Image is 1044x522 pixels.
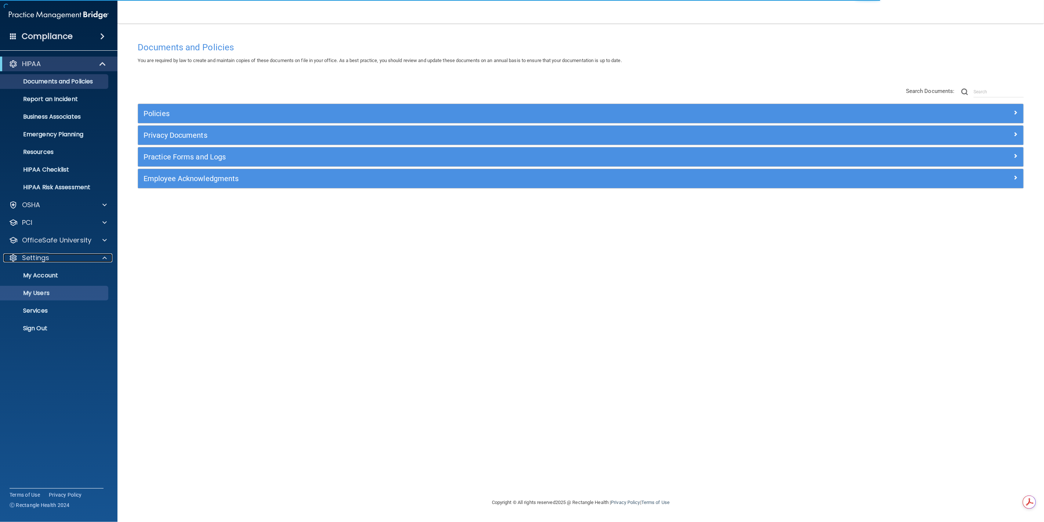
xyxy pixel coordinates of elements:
p: My Account [5,272,105,279]
p: PCI [22,218,32,227]
p: HIPAA [22,60,41,68]
p: HIPAA Risk Assessment [5,184,105,191]
p: Documents and Policies [5,78,105,85]
p: Resources [5,148,105,156]
a: Settings [9,253,107,262]
h5: Policies [144,109,797,118]
p: Report an Incident [5,96,105,103]
h4: Documents and Policies [138,43,1024,52]
img: ic-search.3b580494.png [961,89,968,95]
h5: Privacy Documents [144,131,797,139]
span: Search Documents: [906,88,955,94]
p: Emergency Planning [5,131,105,138]
a: HIPAA [9,60,106,68]
p: Business Associates [5,113,105,120]
img: PMB logo [9,8,109,22]
span: You are required by law to create and maintain copies of these documents on file in your office. ... [138,58,622,63]
p: Sign Out [5,325,105,332]
a: Privacy Documents [144,129,1018,141]
p: Services [5,307,105,314]
a: OSHA [9,201,107,209]
a: Terms of Use [10,491,40,498]
a: Employee Acknowledgments [144,173,1018,184]
p: My Users [5,289,105,297]
h4: Compliance [22,31,73,42]
div: Copyright © All rights reserved 2025 @ Rectangle Health | | [447,491,715,514]
p: OfficeSafe University [22,236,91,245]
a: OfficeSafe University [9,236,107,245]
span: Ⓒ Rectangle Health 2024 [10,501,70,509]
p: HIPAA Checklist [5,166,105,173]
h5: Practice Forms and Logs [144,153,797,161]
a: Privacy Policy [49,491,82,498]
a: Terms of Use [641,500,670,505]
p: OSHA [22,201,40,209]
a: PCI [9,218,107,227]
p: Settings [22,253,49,262]
a: Privacy Policy [611,500,640,505]
a: Practice Forms and Logs [144,151,1018,163]
a: Policies [144,108,1018,119]
h5: Employee Acknowledgments [144,174,797,183]
input: Search [974,86,1024,97]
